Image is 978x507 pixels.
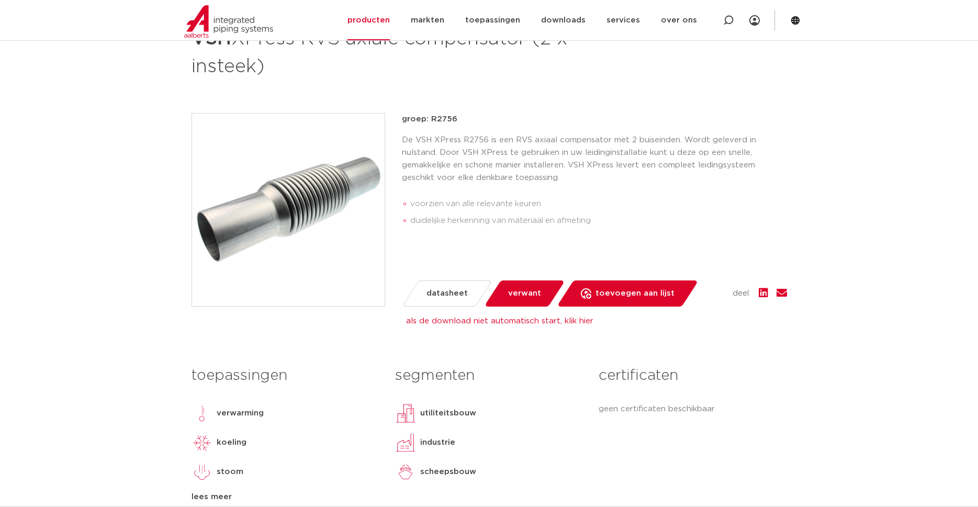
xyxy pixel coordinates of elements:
li: duidelijke herkenning van materiaal en afmeting [410,212,787,229]
h1: XPress RVS axiale compensator (2 x insteek) [192,23,584,80]
span: toevoegen aan lijst [595,285,675,302]
span: verwant [508,285,541,302]
h3: segmenten [395,365,583,386]
span: datasheet [426,285,468,302]
div: lees meer [192,491,379,503]
p: De VSH XPress R2756 is een RVS axiaal compensator met 2 buiseinden. Wordt geleverd in nulstand. D... [402,134,787,184]
span: deel: [733,287,750,300]
h3: certificaten [599,365,786,386]
p: utiliteitsbouw [420,407,476,420]
a: datasheet [401,280,492,307]
h3: toepassingen [192,365,379,386]
a: als de download niet automatisch start, klik hier [406,317,593,325]
p: industrie [420,436,455,449]
p: scheepsbouw [420,466,476,478]
img: koeling [192,432,212,453]
img: stoom [192,461,212,482]
img: utiliteitsbouw [395,403,416,424]
strong: VSH [192,29,231,48]
img: scheepsbouw [395,461,416,482]
img: Product Image for VSH XPress RVS axiale compensator (2 x insteek) [192,114,385,306]
p: koeling [217,436,246,449]
p: geen certificaten beschikbaar [599,403,786,415]
p: stoom [217,466,243,478]
p: verwarming [217,407,264,420]
p: groep: R2756 [402,113,787,126]
img: verwarming [192,403,212,424]
a: verwant [484,280,565,307]
img: industrie [395,432,416,453]
li: voorzien van alle relevante keuren [410,196,787,212]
